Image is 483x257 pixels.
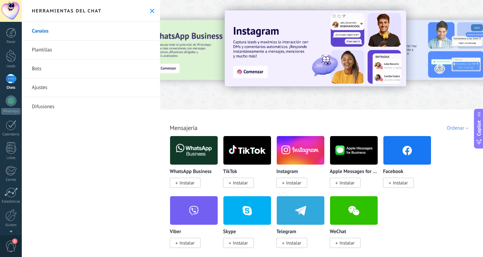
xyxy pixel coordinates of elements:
[330,136,383,196] div: Apple Messages for Business
[330,169,378,175] p: Apple Messages for Business
[1,132,21,137] div: Calendario
[233,180,248,186] span: Instalar
[170,134,218,167] img: logo_main.png
[223,136,276,196] div: TikTok
[179,180,195,186] span: Instalar
[339,180,355,186] span: Instalar
[1,178,21,182] div: Correo
[170,136,223,196] div: WhatsApp Business
[339,240,355,246] span: Instalar
[276,196,330,256] div: Telegram
[447,125,471,131] div: Ordenar
[225,10,406,86] img: Slide 1
[330,134,378,167] img: logo_main.png
[22,41,160,59] a: Plantillas
[12,239,17,244] span: 2
[170,229,181,235] p: Viber
[330,229,346,235] p: WeChat
[383,134,431,167] img: facebook.png
[223,229,236,235] p: Skype
[233,240,248,246] span: Instalar
[276,136,330,196] div: Instagram
[286,180,301,186] span: Instalar
[1,64,21,69] div: Leads
[22,22,160,41] a: Canales
[1,40,21,44] div: Panel
[1,86,21,90] div: Chats
[276,229,296,235] p: Telegram
[476,120,482,136] span: Copilot
[1,108,20,115] div: WhatsApp
[277,194,324,227] img: telegram.png
[22,78,160,97] a: Ajustes
[32,8,102,14] h2: Herramientas del chat
[146,20,288,80] img: Slide 3
[1,223,21,227] div: Ajustes
[277,134,324,167] img: instagram.png
[223,169,237,175] p: TikTok
[179,240,195,246] span: Instalar
[330,194,378,227] img: wechat.png
[1,156,21,160] div: Listas
[223,194,271,227] img: skype.png
[383,169,403,175] p: Facebook
[1,200,21,204] div: Estadísticas
[22,59,160,78] a: Bots
[22,97,160,116] a: Difusiones
[223,196,276,256] div: Skype
[383,136,436,196] div: Facebook
[330,196,383,256] div: WeChat
[170,169,212,175] p: WhatsApp Business
[170,196,223,256] div: Viber
[286,240,301,246] span: Instalar
[276,169,298,175] p: Instagram
[223,134,271,167] img: logo_main.png
[170,194,218,227] img: viber.png
[393,180,408,186] span: Instalar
